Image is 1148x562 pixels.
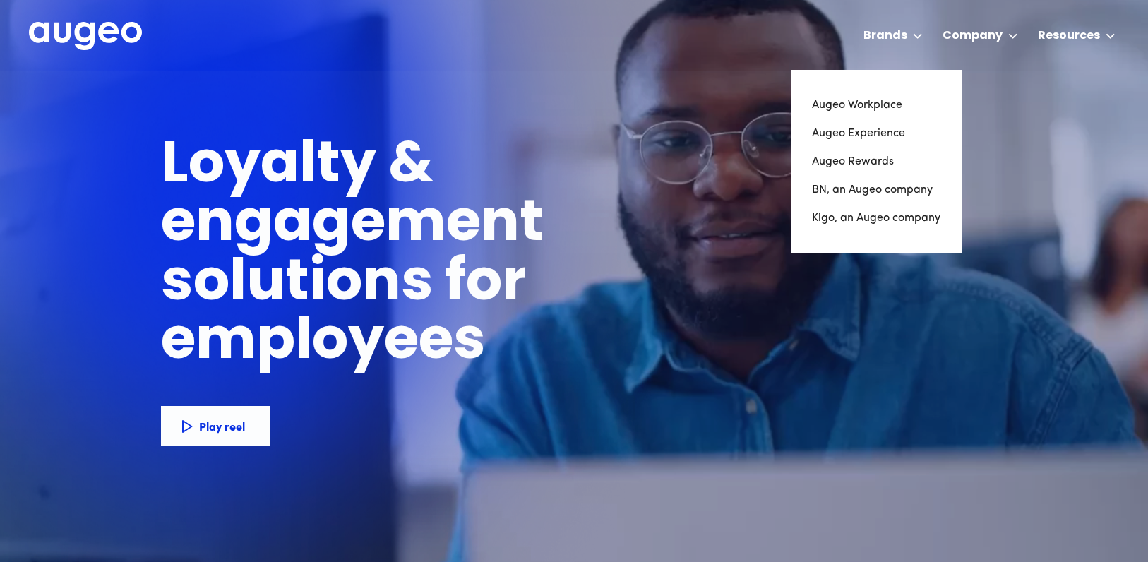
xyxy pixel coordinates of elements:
[29,22,142,51] img: Augeo's full logo in white.
[812,119,940,148] a: Augeo Experience
[1038,28,1100,44] div: Resources
[943,28,1003,44] div: Company
[812,176,940,204] a: BN, an Augeo company
[812,148,940,176] a: Augeo Rewards
[29,22,142,52] a: home
[791,70,962,253] nav: Brands
[812,204,940,232] a: Kigo, an Augeo company
[863,28,907,44] div: Brands
[812,91,940,119] a: Augeo Workplace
